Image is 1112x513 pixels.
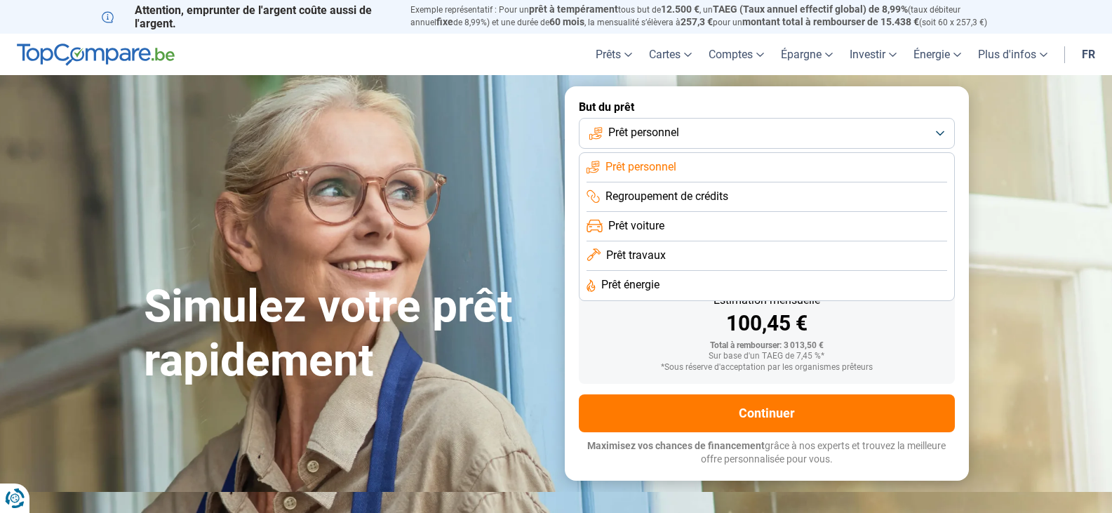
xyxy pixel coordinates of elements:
[700,34,772,75] a: Comptes
[681,16,713,27] span: 257,3 €
[742,16,919,27] span: montant total à rembourser de 15.438 €
[661,4,699,15] span: 12.500 €
[410,4,1011,29] p: Exemple représentatif : Pour un tous but de , un (taux débiteur annuel de 8,99%) et une durée de ...
[579,439,955,467] p: grâce à nos experts et trouvez la meilleure offre personnalisée pour vous.
[144,280,548,388] h1: Simulez votre prêt rapidement
[590,295,944,306] div: Estimation mensuelle
[549,16,584,27] span: 60 mois
[601,277,659,293] span: Prêt énergie
[605,159,676,175] span: Prêt personnel
[606,248,666,263] span: Prêt travaux
[587,440,765,451] span: Maximisez vos chances de financement
[587,34,641,75] a: Prêts
[605,189,728,204] span: Regroupement de crédits
[905,34,970,75] a: Énergie
[970,34,1056,75] a: Plus d'infos
[608,218,664,234] span: Prêt voiture
[590,363,944,373] div: *Sous réserve d'acceptation par les organismes prêteurs
[102,4,394,30] p: Attention, emprunter de l'argent coûte aussi de l'argent.
[590,313,944,334] div: 100,45 €
[590,341,944,351] div: Total à rembourser: 3 013,50 €
[529,4,618,15] span: prêt à tempérament
[590,352,944,361] div: Sur base d'un TAEG de 7,45 %*
[579,100,955,114] label: But du prêt
[641,34,700,75] a: Cartes
[841,34,905,75] a: Investir
[713,4,908,15] span: TAEG (Taux annuel effectif global) de 8,99%
[579,394,955,432] button: Continuer
[17,44,175,66] img: TopCompare
[772,34,841,75] a: Épargne
[436,16,453,27] span: fixe
[608,125,679,140] span: Prêt personnel
[579,118,955,149] button: Prêt personnel
[1073,34,1104,75] a: fr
